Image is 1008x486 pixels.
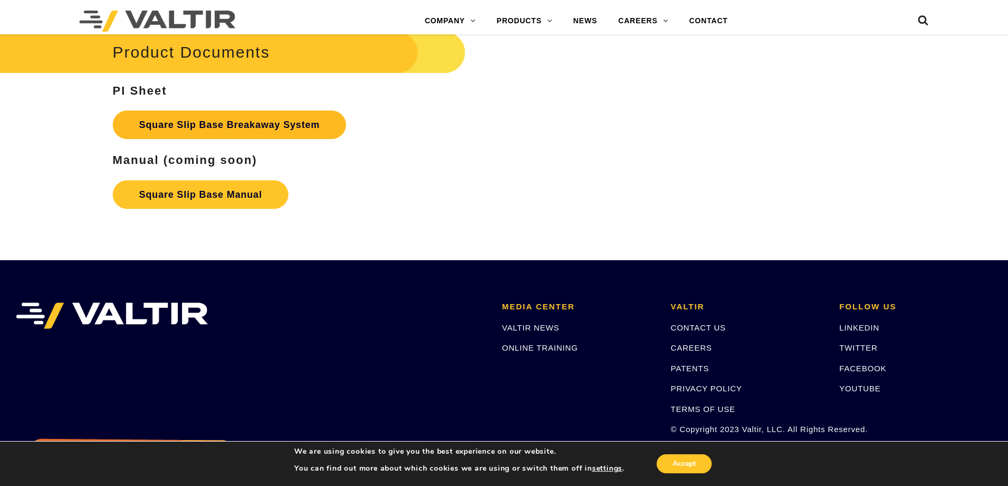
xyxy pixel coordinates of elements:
[657,454,712,473] button: Accept
[294,447,624,456] p: We are using cookies to give you the best experience on our website.
[671,302,824,311] h2: VALTIR
[839,343,877,352] a: TWITTER
[414,11,486,32] a: COMPANY
[113,180,288,209] a: Square Slip Base Manual
[839,323,879,332] a: LINKEDIN
[502,302,655,311] h2: MEDIA CENTER
[671,323,726,332] a: CONTACT US
[113,84,167,97] strong: PI Sheet
[608,11,679,32] a: CAREERS
[502,343,578,352] a: ONLINE TRAINING
[294,464,624,473] p: You can find out more about which cookies we are using or switch them off in .
[79,11,235,32] img: Valtir
[671,405,735,414] a: TERMS OF USE
[839,384,880,393] a: YOUTUBE
[671,343,712,352] a: CAREERS
[671,423,824,435] p: © Copyright 2023 Valtir, LLC. All Rights Reserved.
[113,111,347,139] a: Square Slip Base Breakaway System
[113,153,257,167] strong: Manual (coming soon)
[671,384,742,393] a: PRIVACY POLICY
[671,364,710,373] a: PATENTS
[16,302,208,329] img: VALTIR
[678,11,738,32] a: CONTACT
[839,364,886,373] a: FACEBOOK
[502,323,559,332] a: VALTIR NEWS
[839,302,992,311] h2: FOLLOW US
[562,11,607,32] a: NEWS
[486,11,563,32] a: PRODUCTS
[592,464,622,473] button: settings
